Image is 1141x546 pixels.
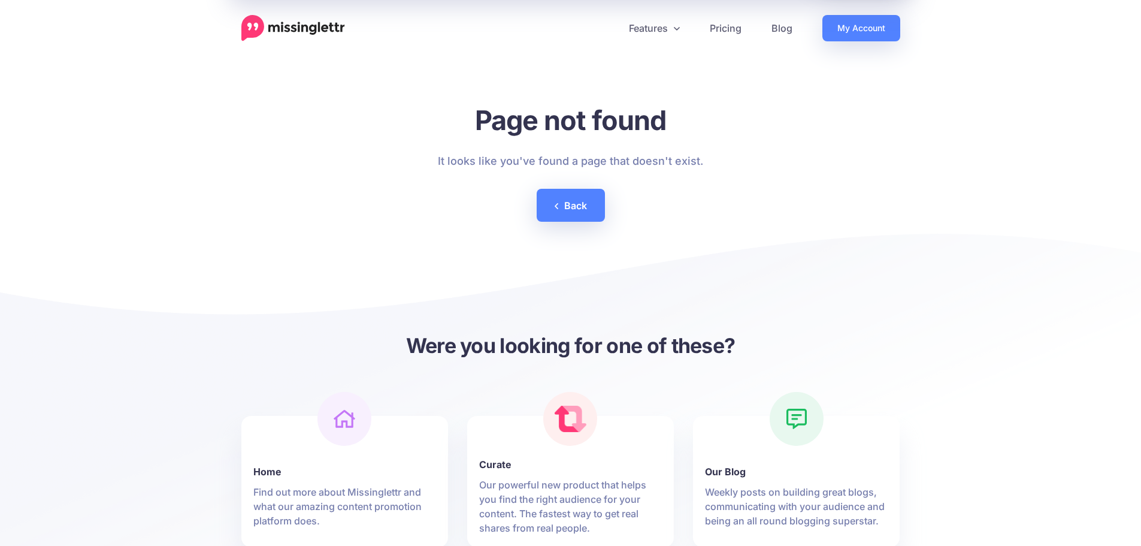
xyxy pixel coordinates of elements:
a: Curate Our powerful new product that helps you find the right audience for your content. The fast... [479,443,662,535]
h1: Page not found [438,104,703,137]
b: Our Blog [705,464,888,479]
p: It looks like you've found a page that doesn't exist. [438,152,703,171]
a: Blog [756,15,807,41]
a: Back [537,189,605,222]
img: curate.png [555,406,587,432]
b: Curate [479,457,662,472]
p: Find out more about Missinglettr and what our amazing content promotion platform does. [253,485,436,528]
a: Pricing [695,15,756,41]
h3: Were you looking for one of these? [241,332,900,359]
p: Our powerful new product that helps you find the right audience for your content. The fastest way... [479,478,662,535]
a: Home Find out more about Missinglettr and what our amazing content promotion platform does. [253,450,436,528]
b: Home [253,464,436,479]
a: Our Blog Weekly posts on building great blogs, communicating with your audience and being an all ... [705,450,888,528]
a: Features [614,15,695,41]
a: My Account [822,15,900,41]
p: Weekly posts on building great blogs, communicating with your audience and being an all round blo... [705,485,888,528]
